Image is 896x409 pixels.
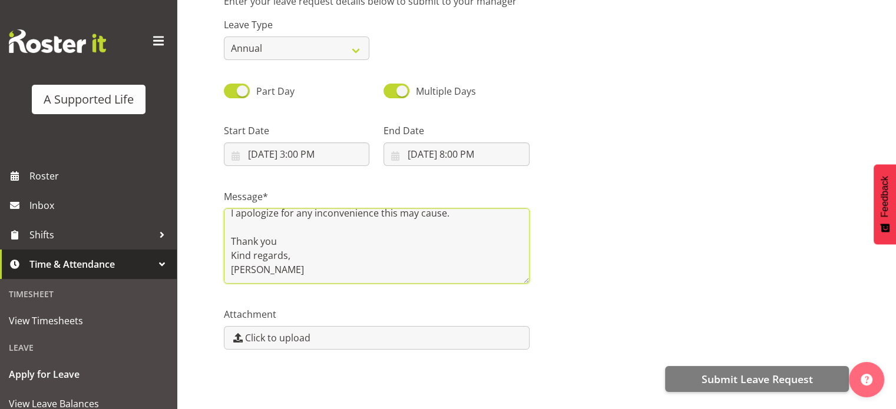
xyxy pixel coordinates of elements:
[224,142,369,166] input: Click to select...
[3,335,174,360] div: Leave
[9,29,106,53] img: Rosterit website logo
[3,282,174,306] div: Timesheet
[3,360,174,389] a: Apply for Leave
[29,255,153,273] span: Time & Attendance
[3,306,174,335] a: View Timesheets
[383,124,529,138] label: End Date
[9,365,168,383] span: Apply for Leave
[416,85,476,98] span: Multiple Days
[224,124,369,138] label: Start Date
[224,307,530,321] label: Attachment
[256,85,295,98] span: Part Day
[224,18,369,32] label: Leave Type
[9,312,168,330] span: View Timesheets
[665,366,849,392] button: Submit Leave Request
[44,91,134,108] div: A Supported Life
[245,331,310,345] span: Click to upload
[383,142,529,166] input: Click to select...
[29,197,171,214] span: Inbox
[701,371,812,387] span: Submit Leave Request
[880,176,890,217] span: Feedback
[29,167,171,185] span: Roster
[874,164,896,244] button: Feedback - Show survey
[861,374,872,385] img: help-xxl-2.png
[224,189,530,204] label: Message*
[29,226,153,244] span: Shifts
